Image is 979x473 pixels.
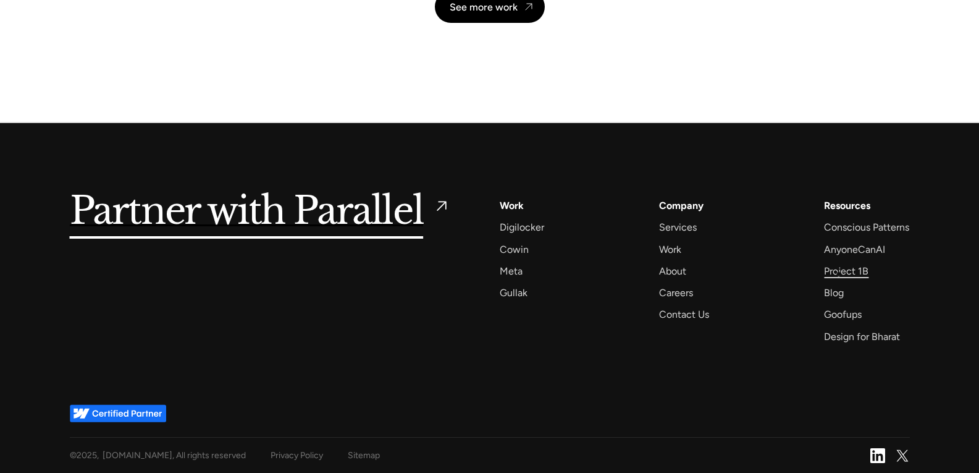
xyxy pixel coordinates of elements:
[500,263,523,279] a: Meta
[500,284,527,301] a: Gullak
[659,306,709,323] a: Contact Us
[824,306,862,323] a: Goofups
[824,263,868,279] a: Project 1B
[824,328,900,345] a: Design for Bharat
[824,241,885,258] a: AnyoneCanAI
[659,263,686,279] a: About
[659,284,693,301] a: Careers
[824,284,844,301] a: Blog
[450,1,518,13] div: See more work
[500,197,524,214] a: Work
[348,448,380,463] a: Sitemap
[70,197,424,226] h5: Partner with Parallel
[824,197,870,214] div: Resources
[70,448,246,463] div: © , [DOMAIN_NAME], All rights reserved
[659,197,704,214] a: Company
[500,219,544,236] a: Digilocker
[271,448,323,463] a: Privacy Policy
[70,197,451,226] a: Partner with Parallel
[659,219,697,236] a: Services
[77,450,97,461] span: 2025
[659,241,681,258] a: Work
[500,241,529,258] a: Cowin
[824,219,909,236] a: Conscious Patterns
